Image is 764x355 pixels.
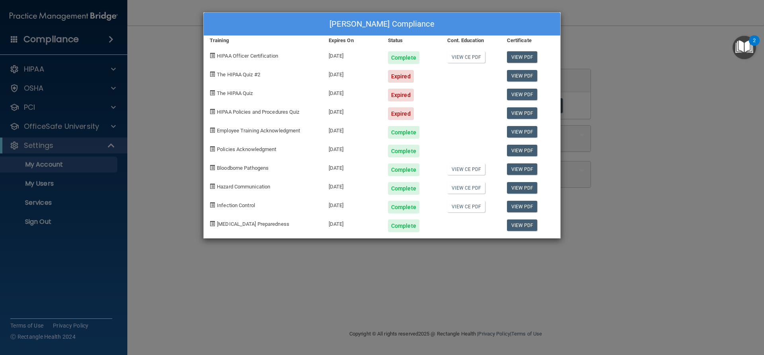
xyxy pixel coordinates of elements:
[323,83,382,101] div: [DATE]
[323,36,382,45] div: Expires On
[388,163,419,176] div: Complete
[441,36,501,45] div: Cont. Education
[217,165,269,171] span: Bloodborne Pathogens
[507,163,538,175] a: View PDF
[447,163,485,175] a: View CE PDF
[217,221,289,227] span: [MEDICAL_DATA] Preparedness
[388,51,419,64] div: Complete
[217,109,299,115] span: HIPAA Policies and Procedures Quiz
[217,72,260,78] span: The HIPAA Quiz #2
[733,36,756,59] button: Open Resource Center, 2 new notifications
[388,126,419,139] div: Complete
[507,51,538,63] a: View PDF
[388,219,419,232] div: Complete
[382,36,441,45] div: Status
[323,213,382,232] div: [DATE]
[217,184,270,190] span: Hazard Communication
[388,89,414,101] div: Expired
[204,13,560,36] div: [PERSON_NAME] Compliance
[388,145,419,157] div: Complete
[388,70,414,83] div: Expired
[388,201,419,213] div: Complete
[217,128,300,134] span: Employee Training Acknowledgment
[204,36,323,45] div: Training
[507,201,538,212] a: View PDF
[217,146,276,152] span: Policies Acknowledgment
[217,53,278,59] span: HIPAA Officer Certification
[323,157,382,176] div: [DATE]
[447,182,485,194] a: View CE PDF
[507,126,538,138] a: View PDF
[507,89,538,100] a: View PDF
[323,139,382,157] div: [DATE]
[323,64,382,83] div: [DATE]
[507,182,538,194] a: View PDF
[323,195,382,213] div: [DATE]
[447,51,485,63] a: View CE PDF
[217,90,253,96] span: The HIPAA Quiz
[323,176,382,195] div: [DATE]
[507,70,538,81] a: View PDF
[507,145,538,156] a: View PDF
[447,201,485,212] a: View CE PDF
[753,41,756,51] div: 2
[217,202,255,208] span: Infection Control
[507,107,538,119] a: View PDF
[323,45,382,64] div: [DATE]
[388,107,414,120] div: Expired
[501,36,560,45] div: Certificate
[323,120,382,139] div: [DATE]
[507,219,538,231] a: View PDF
[323,101,382,120] div: [DATE]
[388,182,419,195] div: Complete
